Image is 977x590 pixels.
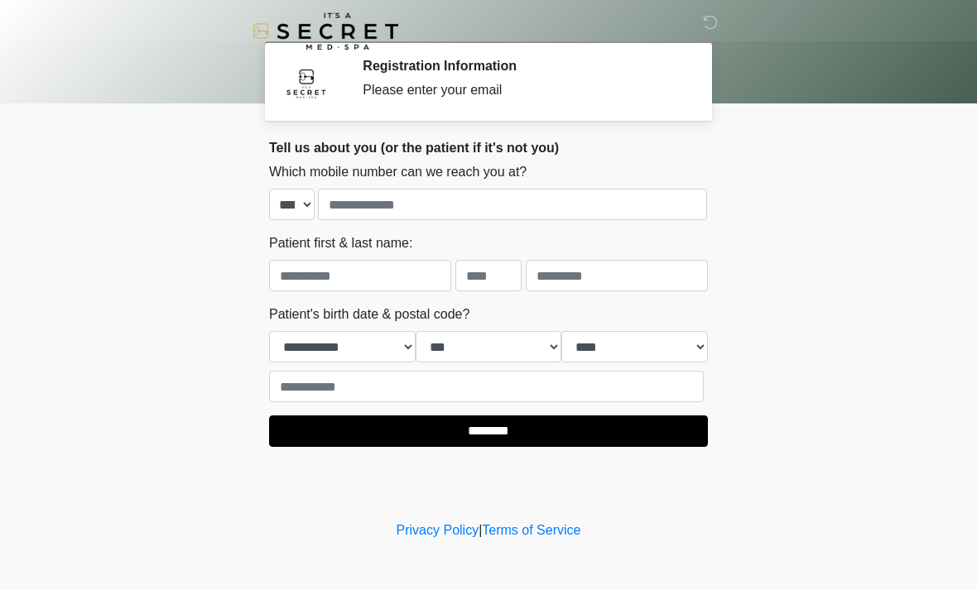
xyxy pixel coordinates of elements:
[397,523,479,537] a: Privacy Policy
[479,523,482,537] a: |
[363,80,683,100] div: Please enter your email
[363,58,683,74] h2: Registration Information
[253,12,398,50] img: It's A Secret Med Spa Logo
[269,140,708,156] h2: Tell us about you (or the patient if it's not you)
[269,162,527,182] label: Which mobile number can we reach you at?
[269,305,469,324] label: Patient's birth date & postal code?
[282,58,331,108] img: Agent Avatar
[269,233,412,253] label: Patient first & last name:
[482,523,580,537] a: Terms of Service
